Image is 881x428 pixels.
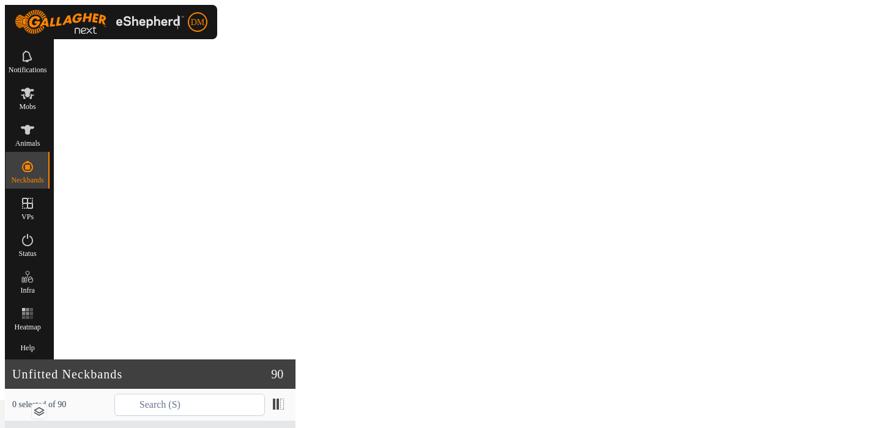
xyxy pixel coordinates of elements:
[191,16,205,29] span: DM
[21,213,34,220] span: VPs
[15,140,40,147] span: Animals
[9,66,47,73] span: Notifications
[14,323,40,331] span: Heatmap
[271,365,283,383] span: 90
[12,398,114,411] span: 0 selected of 90
[12,367,271,381] h2: Unfitted Neckbands
[11,176,43,184] span: Neckbands
[6,336,50,356] a: Help
[15,10,184,34] img: Gallagher Logo
[19,103,35,110] span: Mobs
[114,394,265,416] input: Search (S)
[20,287,34,294] span: Infra
[32,404,46,419] button: Map Layers
[20,344,34,351] span: Help
[18,250,36,257] span: Status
